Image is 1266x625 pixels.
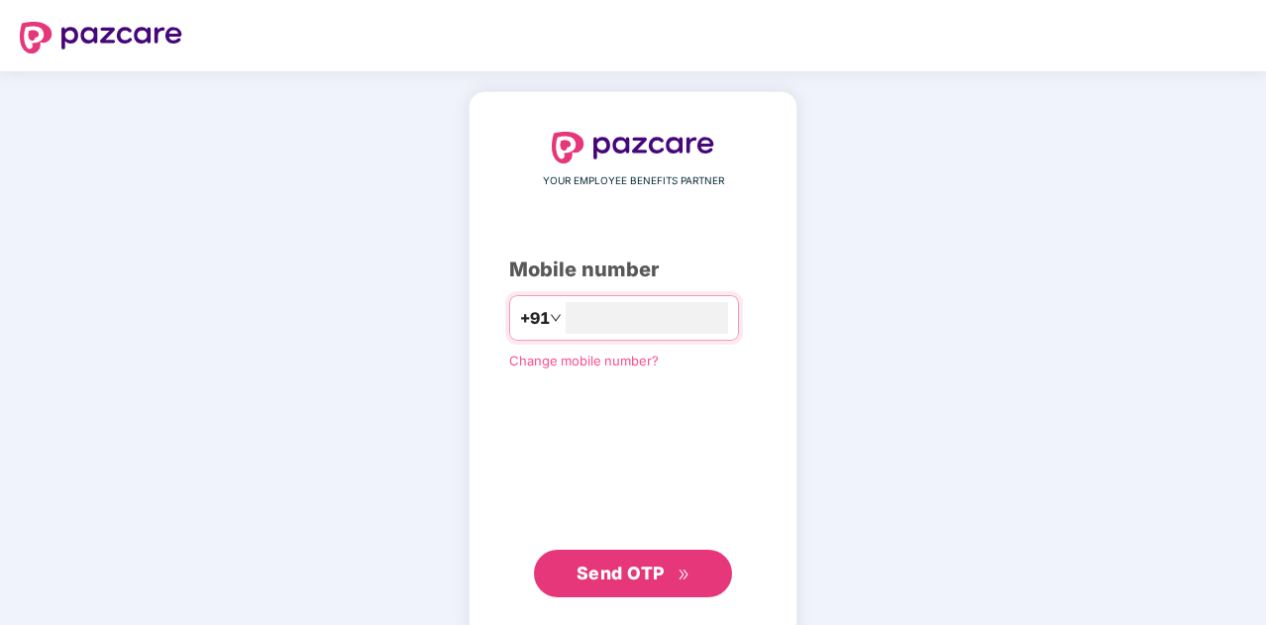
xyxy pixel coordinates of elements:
button: Send OTPdouble-right [534,550,732,597]
span: Send OTP [577,563,665,583]
div: Mobile number [509,255,757,285]
span: double-right [678,569,690,581]
span: down [550,312,562,324]
img: logo [552,132,714,163]
span: +91 [520,306,550,331]
img: logo [20,22,182,53]
a: Change mobile number? [509,353,659,368]
span: YOUR EMPLOYEE BENEFITS PARTNER [543,173,724,189]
